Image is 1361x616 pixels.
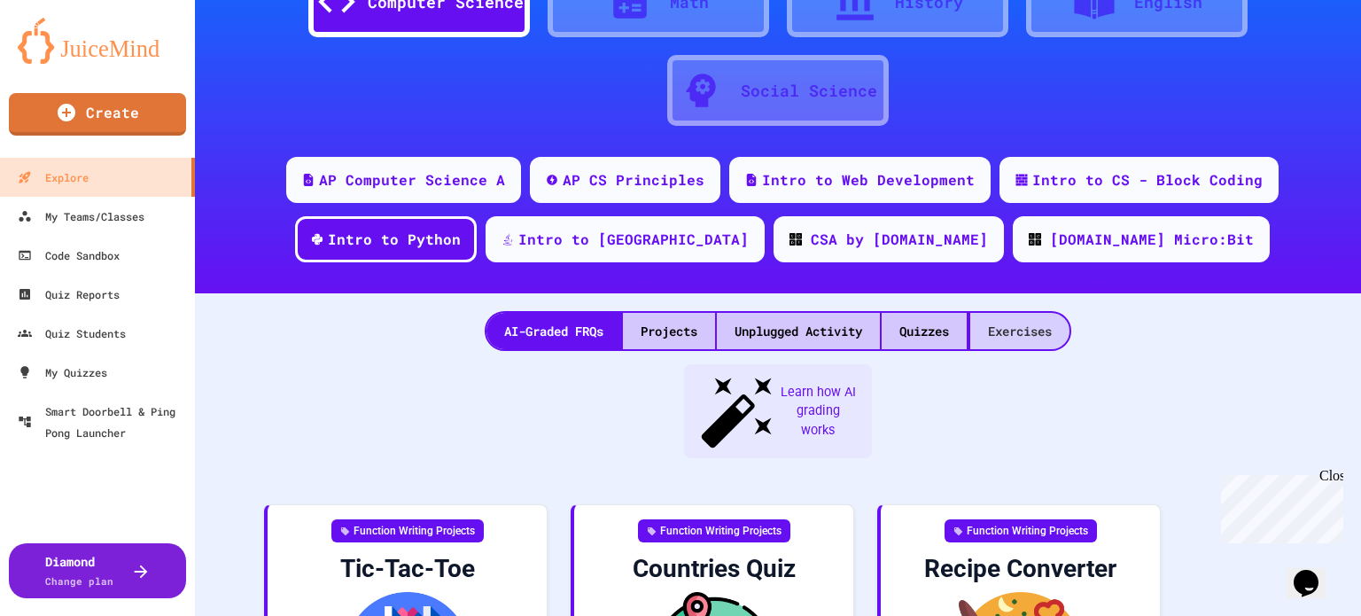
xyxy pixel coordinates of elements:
[1050,229,1254,250] div: [DOMAIN_NAME] Micro:Bit
[282,553,533,585] div: Tic-Tac-Toe
[945,519,1097,542] div: Function Writing Projects
[18,284,120,305] div: Quiz Reports
[18,323,126,344] div: Quiz Students
[563,169,704,191] div: AP CS Principles
[970,313,1069,349] div: Exercises
[486,313,621,349] div: AI-Graded FRQs
[45,552,113,589] div: Diamond
[882,313,967,349] div: Quizzes
[18,245,120,266] div: Code Sandbox
[811,229,988,250] div: CSA by [DOMAIN_NAME]
[331,519,484,542] div: Function Writing Projects
[45,574,113,588] span: Change plan
[638,519,790,542] div: Function Writing Projects
[18,167,89,188] div: Explore
[778,383,858,441] span: Learn how AI grading works
[1214,468,1343,543] iframe: chat widget
[1029,233,1041,246] img: CODE_logo_RGB.png
[7,7,122,113] div: Chat with us now!Close
[895,553,1146,585] div: Recipe Converter
[588,553,839,585] div: Countries Quiz
[789,233,802,246] img: CODE_logo_RGB.png
[518,229,749,250] div: Intro to [GEOGRAPHIC_DATA]
[328,229,461,250] div: Intro to Python
[1032,169,1263,191] div: Intro to CS - Block Coding
[18,362,107,383] div: My Quizzes
[623,313,715,349] div: Projects
[18,401,188,443] div: Smart Doorbell & Ping Pong Launcher
[9,543,186,598] button: DiamondChange plan
[9,93,186,136] a: Create
[762,169,975,191] div: Intro to Web Development
[18,18,177,64] img: logo-orange.svg
[741,79,877,103] div: Social Science
[319,169,505,191] div: AP Computer Science A
[1287,545,1343,598] iframe: chat widget
[18,206,144,227] div: My Teams/Classes
[717,313,880,349] div: Unplugged Activity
